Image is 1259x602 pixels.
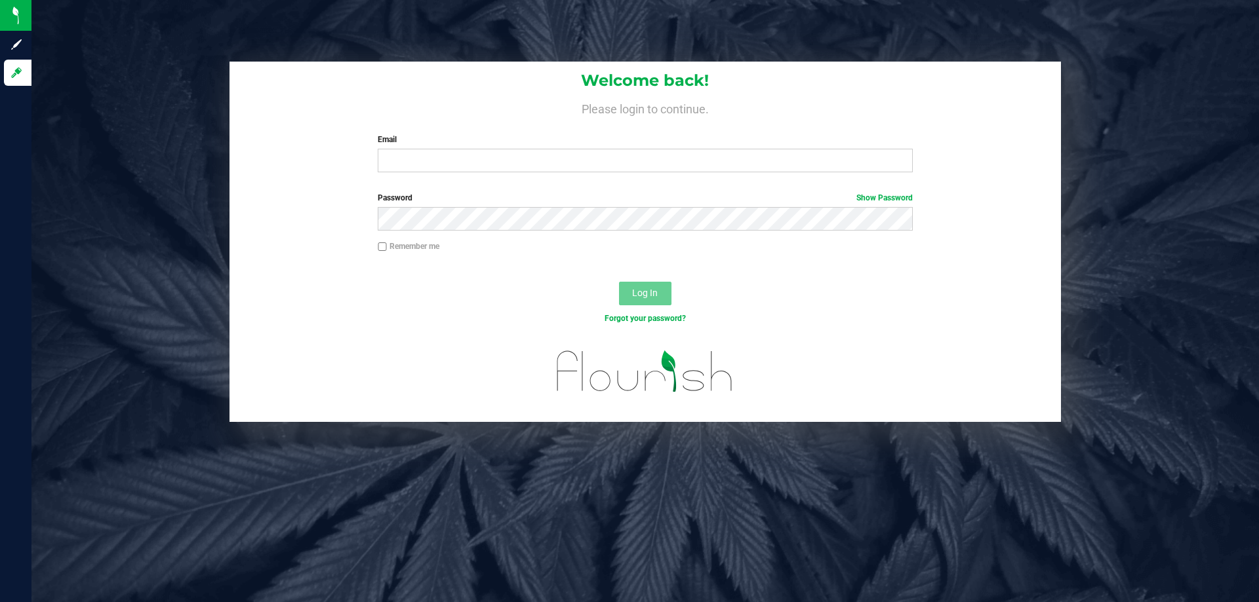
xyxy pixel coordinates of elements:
[605,314,686,323] a: Forgot your password?
[10,38,23,51] inline-svg: Sign up
[378,193,412,202] span: Password
[632,288,658,298] span: Log In
[378,242,387,252] input: Remember me
[378,240,439,252] label: Remember me
[856,193,913,202] a: Show Password
[541,338,749,405] img: flourish_logo.svg
[378,134,912,145] label: Email
[619,282,671,305] button: Log In
[230,72,1061,89] h1: Welcome back!
[230,100,1061,115] h4: Please login to continue.
[10,66,23,79] inline-svg: Log in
